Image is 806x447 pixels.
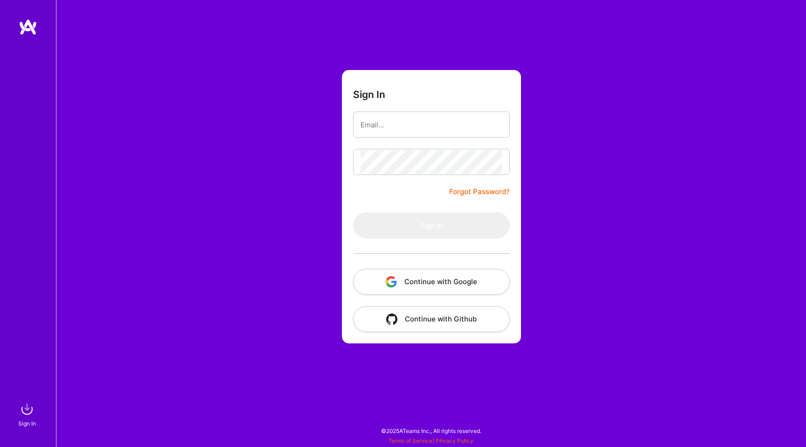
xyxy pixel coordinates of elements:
[18,419,36,428] div: Sign In
[449,186,510,197] a: Forgot Password?
[353,212,510,238] button: Sign In
[386,276,397,287] img: icon
[18,400,36,419] img: sign in
[353,269,510,295] button: Continue with Google
[436,437,473,444] a: Privacy Policy
[389,437,432,444] a: Terms of Service
[361,113,502,137] input: Email...
[386,314,397,325] img: icon
[19,19,37,35] img: logo
[353,89,385,100] h3: Sign In
[56,419,806,442] div: © 2025 ATeams Inc., All rights reserved.
[20,400,36,428] a: sign inSign In
[389,437,473,444] span: |
[353,306,510,332] button: Continue with Github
